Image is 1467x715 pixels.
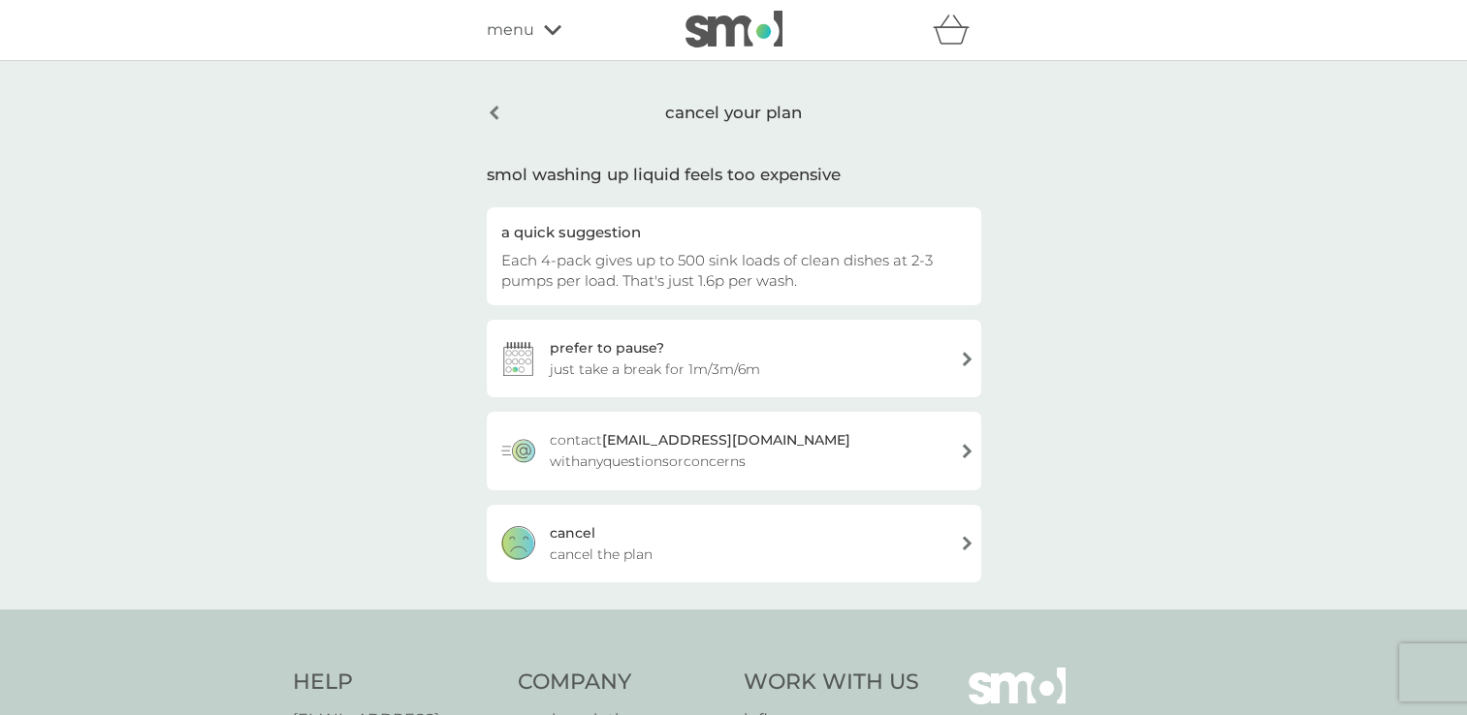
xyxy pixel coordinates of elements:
span: just take a break for 1m/3m/6m [550,358,760,380]
span: Each 4-pack gives up to 500 sink loads of clean dishes at 2-3 pumps per load. That's just 1.6p pe... [501,251,933,290]
span: cancel the plan [550,544,653,565]
h4: Work With Us [744,668,919,698]
a: contact[EMAIL_ADDRESS][DOMAIN_NAME] withanyquestionsorconcerns [487,412,981,489]
div: cancel your plan [487,88,981,138]
div: basket [933,11,981,49]
h4: Help [293,668,499,698]
img: smol [686,11,782,47]
span: contact with any questions or concerns [550,429,944,472]
h4: Company [518,668,724,698]
div: cancel [550,522,595,544]
div: a quick suggestion [501,222,967,242]
span: menu [487,17,534,43]
div: prefer to pause? [550,337,664,358]
div: smol washing up liquid feels too expensive [487,162,981,188]
strong: [EMAIL_ADDRESS][DOMAIN_NAME] [602,431,850,449]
